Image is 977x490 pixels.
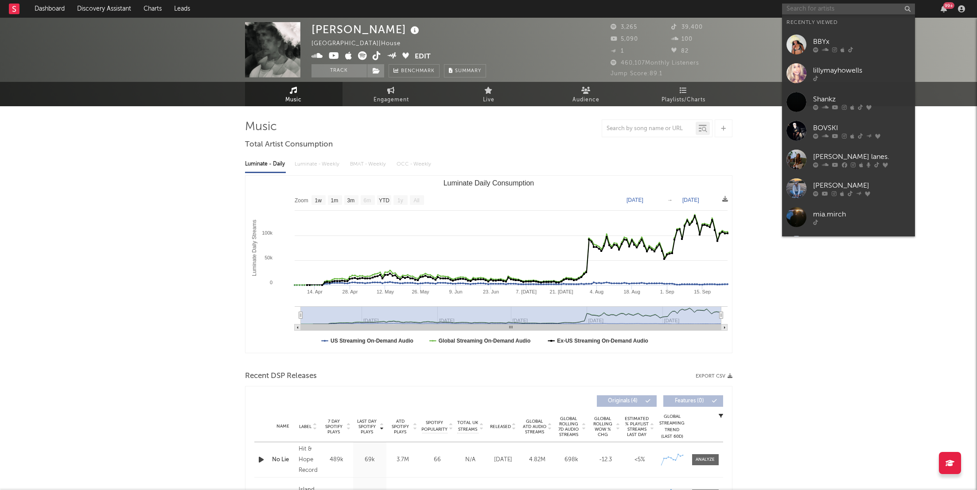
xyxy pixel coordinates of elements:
text: Ex-US Streaming On-Demand Audio [557,338,648,344]
span: Jump Score: 89.1 [611,71,662,77]
div: [PERSON_NAME] [311,22,421,37]
text: Zoom [295,197,308,204]
div: -12.3 [591,455,620,464]
span: Live [483,95,494,105]
button: Track [311,64,367,77]
div: [PERSON_NAME] [813,180,911,191]
div: BBYx [813,36,911,47]
div: 3.7M [389,455,417,464]
div: [DATE] [488,455,518,464]
div: 698k [557,455,586,464]
div: 489k [322,455,351,464]
a: Shankz [782,88,915,116]
span: Global Rolling WoW % Chg [591,416,615,437]
span: 460,107 Monthly Listeners [611,60,699,66]
div: <5% [625,455,654,464]
a: [PERSON_NAME] [782,174,915,203]
text: 1w [315,197,322,204]
div: [PERSON_NAME] lanes. [813,151,911,162]
button: Summary [444,64,486,77]
span: 7 Day Spotify Plays [322,419,346,435]
span: Spotify Popularity [421,420,448,433]
div: mia.mirch [813,209,911,220]
span: ATD Spotify Plays [389,419,412,435]
button: Edit [415,51,431,62]
a: lillymayhowells [782,59,915,88]
span: Total UK Streams [457,420,479,433]
text: 12. May [376,289,394,294]
a: Playlists/Charts [635,82,732,106]
text: 26. May [412,289,429,294]
span: 39,400 [671,24,703,30]
a: BBYx [782,30,915,59]
span: Engagement [374,95,409,105]
text: 1m [331,197,338,204]
span: Features ( 0 ) [669,398,710,404]
div: 4.82M [522,455,552,464]
button: Originals(4) [597,395,657,407]
svg: Luminate Daily Consumption [245,176,732,353]
button: 99+ [941,5,947,12]
span: Music [285,95,302,105]
input: Search for artists [782,4,915,15]
span: Playlists/Charts [662,95,705,105]
span: Global ATD Audio Streams [522,419,547,435]
text: 1y [397,197,403,204]
text: 100k [262,230,272,235]
text: 15. Sep [694,289,711,294]
text: [DATE] [627,197,643,203]
text: 0 [269,280,272,285]
text: [DATE] [682,197,699,203]
a: Benchmark [389,64,440,77]
text: 14. Apr [307,289,323,294]
div: Shankz [813,94,911,104]
text: 9. Jun [449,289,462,294]
span: 5,090 [611,36,638,42]
span: 82 [671,48,689,54]
span: Recent DSP Releases [245,371,317,382]
span: Benchmark [401,66,435,77]
div: 69k [355,455,384,464]
text: All [413,197,419,204]
text: Luminate Daily Consumption [443,179,534,187]
text: YTD [378,197,389,204]
div: N/A [457,455,484,464]
div: Hit & Hope Records [299,444,317,476]
span: 100 [671,36,693,42]
a: Live [440,82,537,106]
span: Summary [455,69,481,73]
div: Recently Viewed [786,17,911,28]
a: mia.mirch [782,203,915,231]
div: BOVSKI [813,123,911,133]
div: Global Streaming Trend (Last 60D) [659,413,685,440]
a: Tkandz [782,231,915,260]
text: Global Streaming On-Demand Audio [438,338,530,344]
text: Luminate Daily Streams [251,220,257,276]
span: Audience [572,95,599,105]
text: → [667,197,673,203]
text: 6m [363,197,371,204]
text: 18. Aug [623,289,640,294]
text: 1. Sep [660,289,674,294]
a: [PERSON_NAME] lanes. [782,145,915,174]
text: 4. Aug [590,289,603,294]
button: Export CSV [696,374,732,379]
text: 28. Apr [342,289,358,294]
text: 7. [DATE] [516,289,537,294]
span: 3,265 [611,24,637,30]
span: Global Rolling 7D Audio Streams [557,416,581,437]
text: US Streaming On-Demand Audio [331,338,413,344]
a: BOVSKI [782,116,915,145]
span: Total Artist Consumption [245,139,333,150]
span: Originals ( 4 ) [603,398,643,404]
text: 23. Jun [483,289,499,294]
a: Music [245,82,343,106]
a: Audience [537,82,635,106]
div: lillymayhowells [813,65,911,76]
span: Last Day Spotify Plays [355,419,379,435]
input: Search by song name or URL [602,125,696,132]
text: 3m [347,197,354,204]
span: 1 [611,48,624,54]
a: No Lie [272,455,295,464]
